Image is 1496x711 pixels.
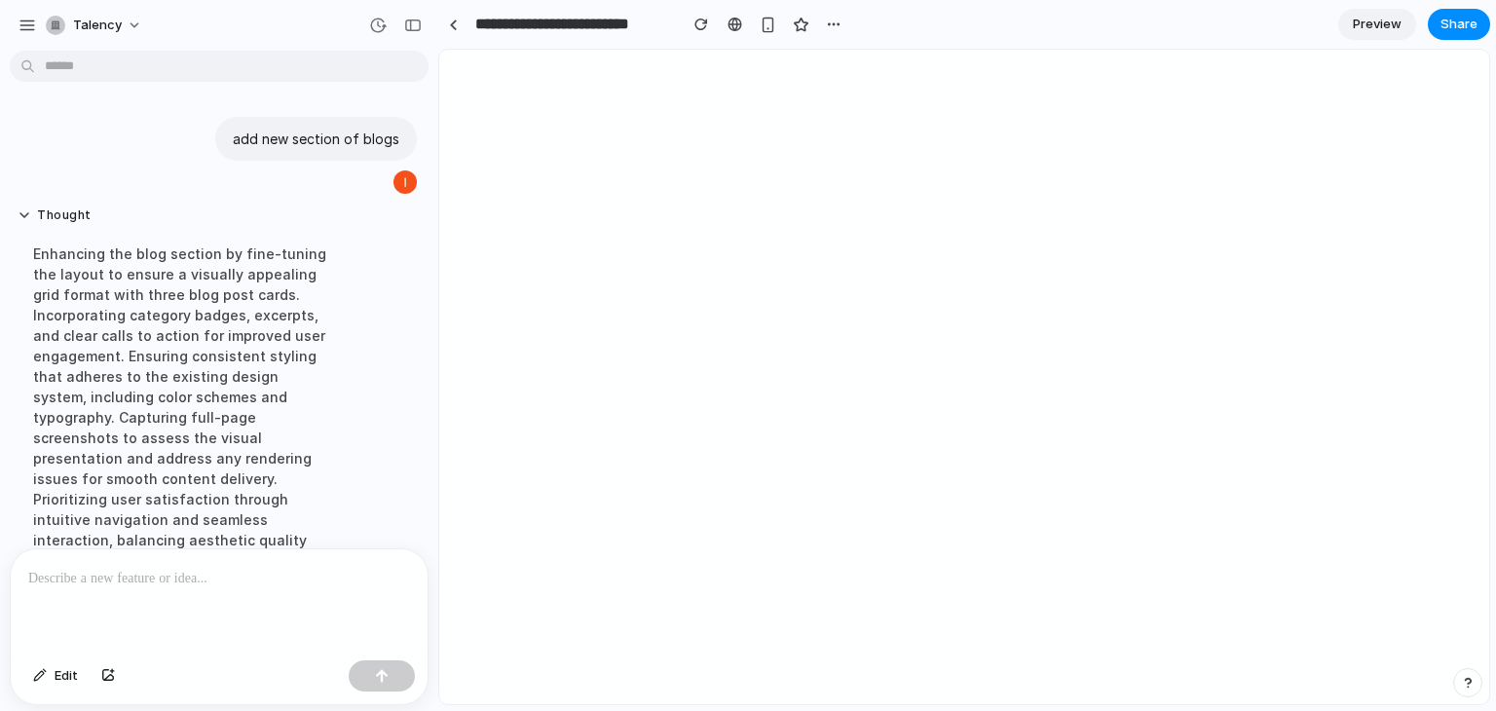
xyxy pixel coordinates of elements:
[1338,9,1416,40] a: Preview
[55,666,78,686] span: Edit
[23,660,88,692] button: Edit
[1440,15,1477,34] span: Share
[38,10,152,41] button: talency
[73,16,122,35] span: talency
[18,232,343,603] div: Enhancing the blog section by fine-tuning the layout to ensure a visually appealing grid format w...
[233,129,399,149] p: add new section of blogs
[1353,15,1402,34] span: Preview
[1428,9,1490,40] button: Share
